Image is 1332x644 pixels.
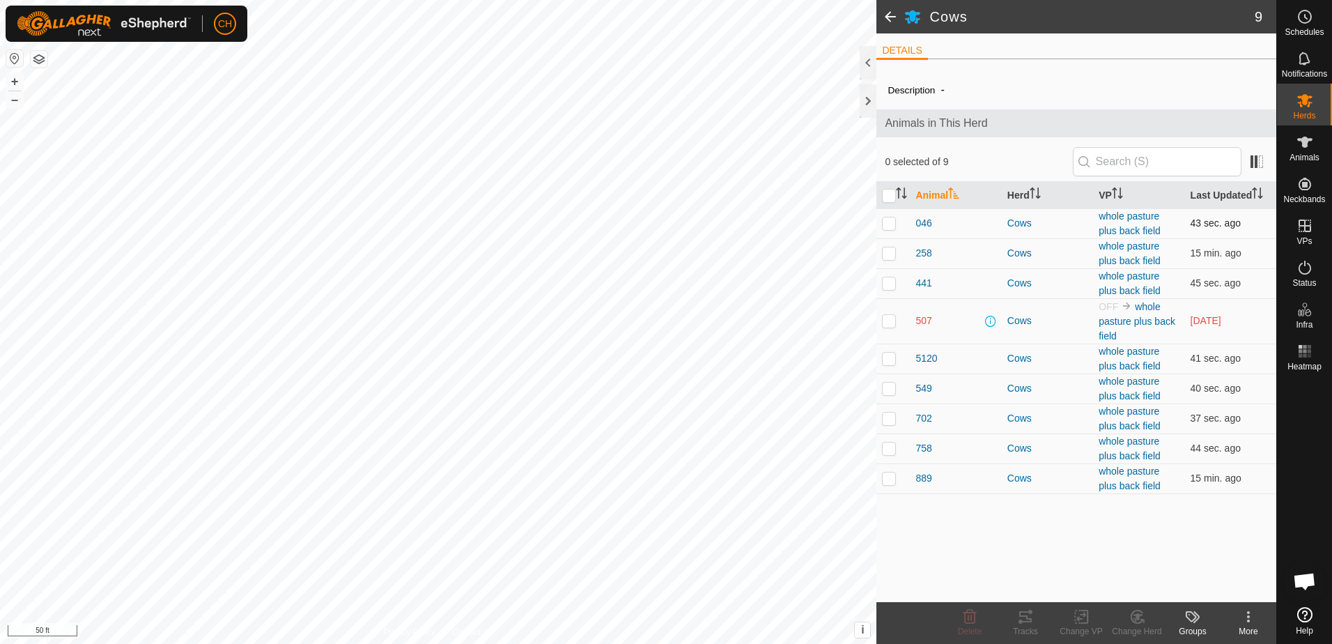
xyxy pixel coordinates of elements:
span: 046 [915,216,931,231]
img: Gallagher Logo [17,11,191,36]
a: whole pasture plus back field [1099,436,1161,461]
span: Oct 8, 2025, 12:32 PM [1191,383,1241,394]
div: Cows [1007,276,1087,291]
div: Cows [1007,411,1087,426]
p-sorticon: Activate to sort [1030,190,1041,201]
div: Cows [1007,351,1087,366]
span: Heatmap [1287,362,1322,371]
span: 758 [915,441,931,456]
button: Reset Map [6,50,23,67]
span: 889 [915,471,931,486]
span: Animals in This Herd [885,115,1268,132]
div: Tracks [998,625,1053,638]
div: Groups [1165,625,1221,638]
div: Cows [1007,246,1087,261]
li: DETAILS [876,43,927,60]
span: 5120 [915,351,937,366]
a: whole pasture plus back field [1099,346,1161,371]
div: Change VP [1053,625,1109,638]
span: OFF [1099,301,1118,312]
div: Cows [1007,381,1087,396]
h2: Cows [929,8,1254,25]
span: - [935,78,950,101]
span: Oct 8, 2025, 12:32 PM [1191,413,1241,424]
th: Last Updated [1185,182,1276,209]
div: Cows [1007,216,1087,231]
button: – [6,91,23,108]
span: Oct 8, 2025, 12:17 PM [1191,247,1241,259]
a: whole pasture plus back field [1099,240,1161,266]
input: Search (S) [1073,147,1241,176]
span: 441 [915,276,931,291]
span: 549 [915,381,931,396]
a: Contact Us [452,626,493,638]
span: Status [1292,279,1316,287]
span: Oct 8, 2025, 12:32 PM [1191,353,1241,364]
th: VP [1093,182,1184,209]
span: Herds [1293,112,1315,120]
span: Sep 16, 2025, 2:17 PM [1191,315,1221,326]
a: whole pasture plus back field [1099,270,1161,296]
div: More [1221,625,1276,638]
span: Neckbands [1283,195,1325,204]
span: Help [1296,627,1313,635]
span: Oct 8, 2025, 12:17 PM [1191,473,1241,484]
span: Delete [958,627,982,636]
span: 0 selected of 9 [885,155,1072,169]
div: Cows [1007,471,1087,486]
span: Schedules [1285,28,1324,36]
span: Infra [1296,321,1312,329]
div: Open chat [1284,560,1326,602]
span: Oct 8, 2025, 12:32 PM [1191,443,1241,454]
a: whole pasture plus back field [1099,301,1175,342]
span: Animals [1290,153,1319,162]
button: i [855,622,870,638]
button: + [6,73,23,90]
div: Cows [1007,314,1087,328]
span: VPs [1296,237,1312,245]
p-sorticon: Activate to sort [948,190,959,201]
span: i [861,624,864,636]
a: whole pasture plus back field [1099,406,1161,431]
span: 507 [915,314,931,328]
a: whole pasture plus back field [1099,376,1161,401]
span: 258 [915,246,931,261]
span: CH [218,17,232,31]
div: Cows [1007,441,1087,456]
th: Herd [1002,182,1093,209]
span: 702 [915,411,931,426]
label: Description [888,85,935,95]
a: Help [1277,601,1332,641]
span: 9 [1255,6,1262,27]
img: to [1121,300,1132,312]
a: Privacy Policy [383,626,435,638]
p-sorticon: Activate to sort [1112,190,1123,201]
span: Oct 8, 2025, 12:32 PM [1191,217,1241,229]
span: Oct 8, 2025, 12:32 PM [1191,277,1241,289]
a: whole pasture plus back field [1099,210,1161,236]
p-sorticon: Activate to sort [896,190,907,201]
p-sorticon: Activate to sort [1252,190,1263,201]
a: whole pasture plus back field [1099,466,1161,491]
button: Map Layers [31,51,47,68]
span: Notifications [1282,70,1327,78]
th: Animal [910,182,1001,209]
div: Change Herd [1109,625,1165,638]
